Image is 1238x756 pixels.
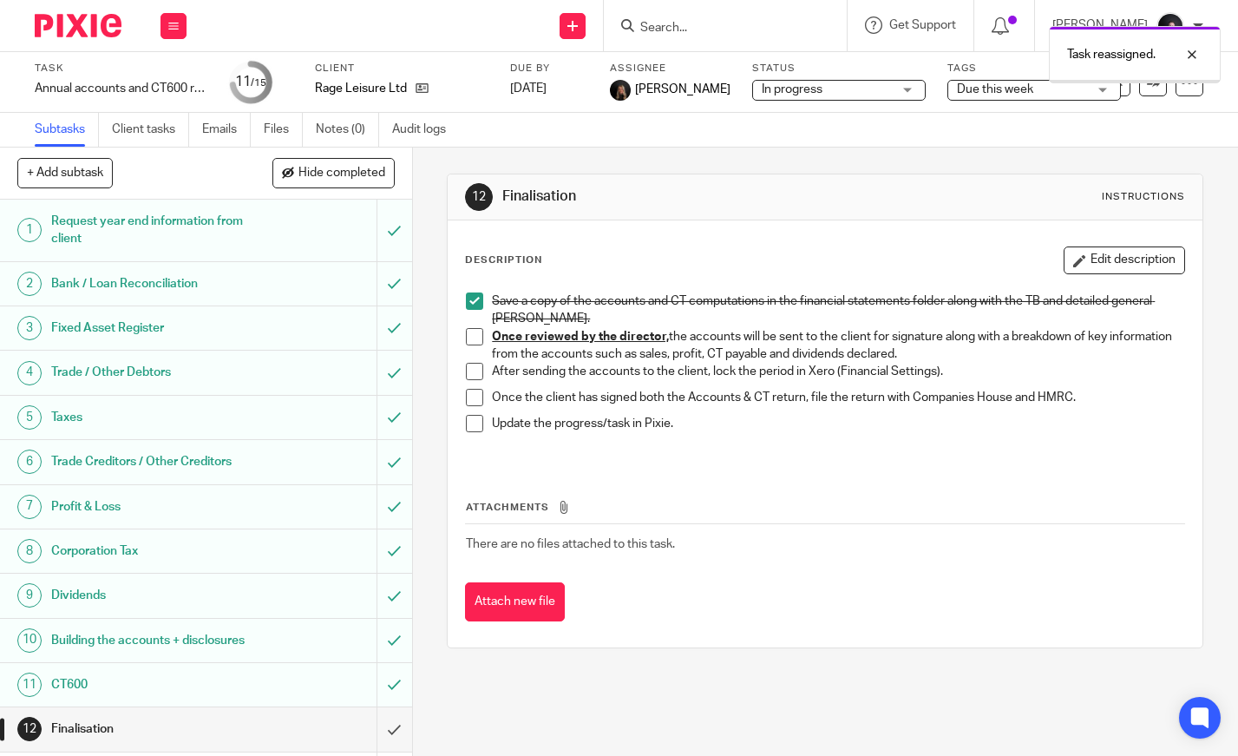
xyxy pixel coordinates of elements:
[502,187,862,206] h1: Finalisation
[51,449,257,475] h1: Trade Creditors / Other Creditors
[610,80,631,101] img: 455A9867.jpg
[610,62,730,76] label: Assignee
[316,113,379,147] a: Notes (0)
[112,113,189,147] a: Client tasks
[392,113,459,147] a: Audit logs
[957,83,1033,95] span: Due this week
[51,582,257,608] h1: Dividends
[510,62,588,76] label: Due by
[35,80,208,97] div: Annual accounts and CT600 return
[465,183,493,211] div: 12
[51,359,257,385] h1: Trade / Other Debtors
[51,538,257,564] h1: Corporation Tax
[1064,247,1185,274] button: Edit description
[492,363,1184,380] p: After sending the accounts to the client, lock the period in Xero (Financial Settings).
[1067,46,1156,63] p: Task reassigned.
[1102,190,1185,204] div: Instructions
[202,113,251,147] a: Emails
[17,495,42,519] div: 7
[35,62,208,76] label: Task
[465,582,565,621] button: Attach new file
[466,538,675,550] span: There are no files attached to this task.
[510,82,547,95] span: [DATE]
[298,167,385,181] span: Hide completed
[762,83,822,95] span: In progress
[17,583,42,608] div: 9
[51,315,257,341] h1: Fixed Asset Register
[35,14,121,37] img: Pixie
[51,672,257,698] h1: CT600
[51,716,257,742] h1: Finalisation
[17,158,113,187] button: + Add subtask
[51,208,257,253] h1: Request year end information from client
[1156,12,1184,40] img: 455A2509.jpg
[17,218,42,242] div: 1
[251,78,266,88] small: /15
[17,539,42,563] div: 8
[492,415,1184,432] p: Update the progress/task in Pixie.
[492,389,1184,406] p: Once the client has signed both the Accounts & CT return, file the return with Companies House an...
[315,80,407,97] p: Rage Leisure Ltd
[51,628,257,654] h1: Building the accounts + disclosures
[17,717,42,741] div: 12
[264,113,303,147] a: Files
[466,503,549,512] span: Attachments
[272,158,395,187] button: Hide completed
[492,293,1184,328] p: Save a copy of the accounts and CT computations in the financial statements folder along with the...
[17,450,42,474] div: 6
[465,253,542,267] p: Description
[315,62,488,76] label: Client
[17,628,42,653] div: 10
[17,405,42,430] div: 5
[17,272,42,296] div: 2
[492,331,669,343] u: Once reviewed by the director,
[17,316,42,340] div: 3
[51,404,257,431] h1: Taxes
[635,81,730,98] span: [PERSON_NAME]
[51,271,257,297] h1: Bank / Loan Reconciliation
[17,673,42,697] div: 11
[492,328,1184,364] p: the accounts will be sent to the client for signature along with a breakdown of key information f...
[51,494,257,520] h1: Profit & Loss
[235,72,266,92] div: 11
[17,361,42,385] div: 4
[35,113,99,147] a: Subtasks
